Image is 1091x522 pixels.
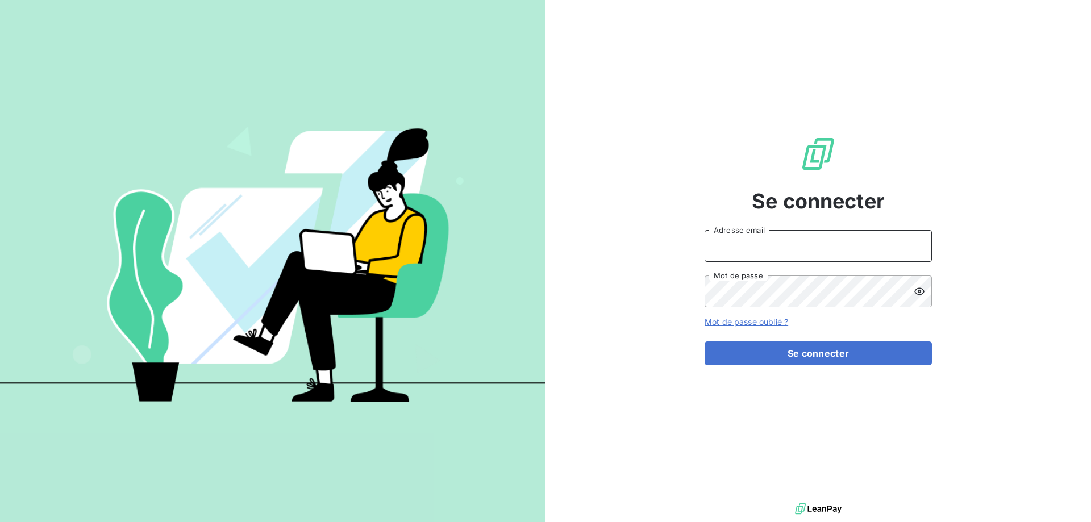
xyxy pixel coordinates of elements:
input: placeholder [705,230,932,262]
span: Se connecter [752,186,885,216]
img: logo [795,500,842,517]
button: Se connecter [705,341,932,365]
a: Mot de passe oublié ? [705,317,788,327]
img: Logo LeanPay [800,136,836,172]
